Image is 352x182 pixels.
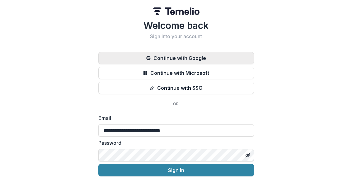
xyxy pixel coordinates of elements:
[98,34,254,39] h2: Sign into your account
[153,7,199,15] img: Temelio
[98,52,254,64] button: Continue with Google
[98,139,250,147] label: Password
[243,150,253,160] button: Toggle password visibility
[98,20,254,31] h1: Welcome back
[98,82,254,94] button: Continue with SSO
[98,164,254,176] button: Sign In
[98,114,250,122] label: Email
[98,67,254,79] button: Continue with Microsoft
